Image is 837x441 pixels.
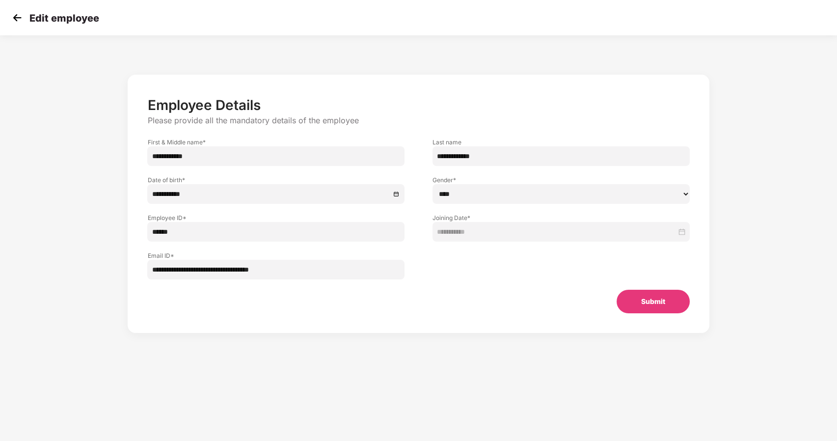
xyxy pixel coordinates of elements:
label: Last name [432,138,690,146]
label: First & Middle name [147,138,405,146]
p: Employee Details [147,97,689,113]
button: Submit [617,290,690,313]
label: Date of birth [147,176,405,184]
label: Employee ID [147,214,405,222]
label: Joining Date [432,214,690,222]
label: Email ID [147,251,405,260]
p: Edit employee [29,12,99,24]
p: Please provide all the mandatory details of the employee [147,115,689,126]
label: Gender [432,176,690,184]
img: svg+xml;base64,PHN2ZyB4bWxucz0iaHR0cDovL3d3dy53My5vcmcvMjAwMC9zdmciIHdpZHRoPSIzMCIgaGVpZ2h0PSIzMC... [10,10,25,25]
